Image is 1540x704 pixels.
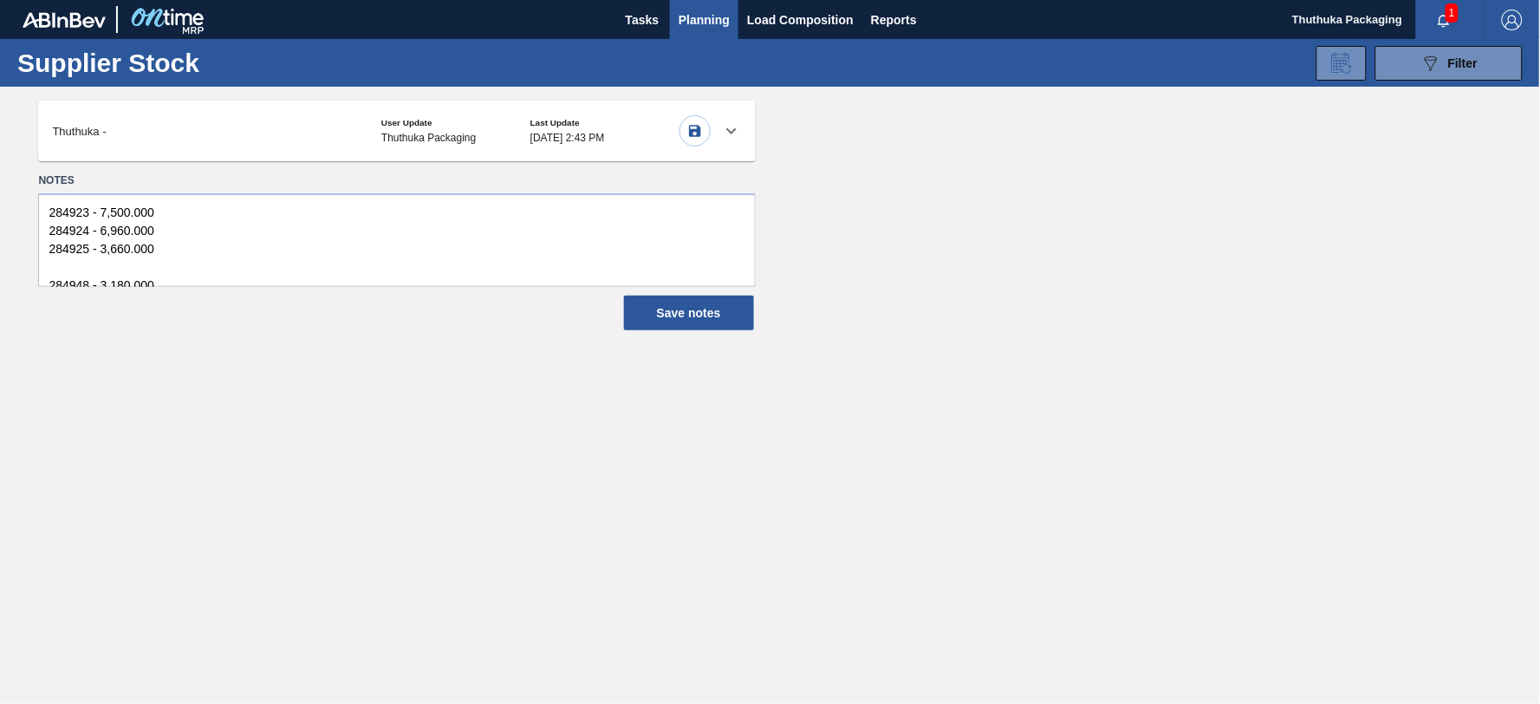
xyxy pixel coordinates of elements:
div: Bulk change of Supplier Stock [1316,46,1367,81]
button: Notifications [1416,8,1472,32]
span: Tasks [623,10,661,30]
h1: Supplier Stock [17,53,273,73]
textarea: 284923 - 7,500.000 284924 - 6,960.000 284925 - 3,660.000 284948 - 3,180.000 [38,193,755,287]
button: Filter [1375,46,1523,81]
span: Filter [1448,56,1478,70]
label: Notes [38,168,755,193]
span: Planning [679,10,730,30]
div: Thuthuka -User UpdateThuthuka PackagingLast Update[DATE] 2:43 PM [38,101,755,161]
img: Logout [1502,10,1523,30]
h5: Last Update [530,118,679,127]
span: Thuthuka Packaging [381,132,530,144]
span: [DATE] 2:43 PM [530,132,679,144]
span: 1 [1446,3,1459,23]
span: Reports [871,10,917,30]
p: Thuthuka - [52,125,106,138]
h5: User Update [381,118,530,127]
button: Save [679,115,711,147]
button: Save notes [624,296,754,330]
img: TNhmsLtSVTkK8tSr43FrP2fwEKptu5GPRR3wAAAABJRU5ErkJggg== [23,12,106,28]
span: Load Composition [747,10,854,30]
